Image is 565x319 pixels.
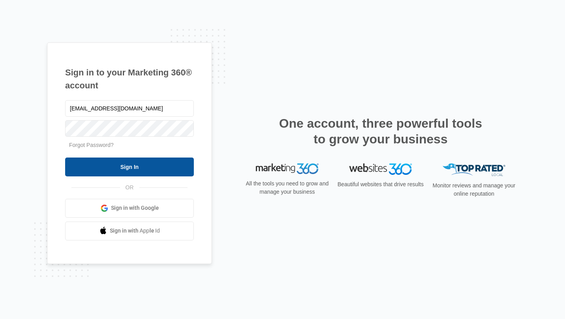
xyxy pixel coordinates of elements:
p: Monitor reviews and manage your online reputation [430,181,518,198]
h2: One account, three powerful tools to grow your business [277,115,485,147]
span: OR [120,183,139,192]
p: All the tools you need to grow and manage your business [243,180,331,196]
a: Forgot Password? [69,142,114,148]
input: Email [65,100,194,117]
span: Sign in with Google [111,204,159,212]
p: Beautiful websites that drive results [337,180,425,189]
img: Marketing 360 [256,163,319,174]
img: Top Rated Local [443,163,505,176]
span: Sign in with Apple Id [110,227,160,235]
h1: Sign in to your Marketing 360® account [65,66,194,92]
img: Websites 360 [349,163,412,175]
a: Sign in with Google [65,199,194,218]
input: Sign In [65,158,194,176]
a: Sign in with Apple Id [65,222,194,240]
